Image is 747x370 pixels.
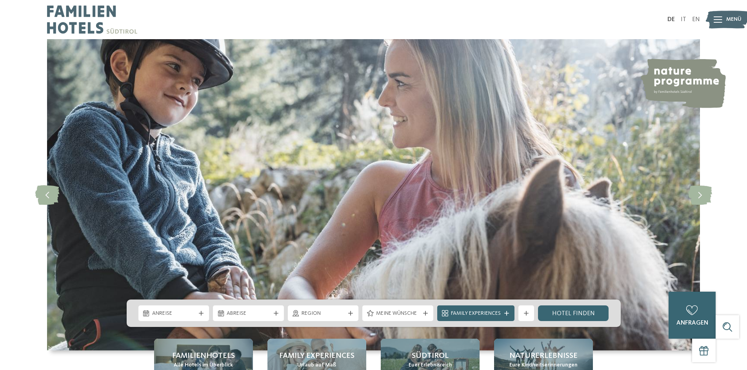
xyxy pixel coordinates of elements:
[174,361,233,369] span: Alle Hotels im Überblick
[509,350,578,361] span: Naturerlebnisse
[152,310,196,318] span: Anreise
[640,59,726,108] img: nature programme by Familienhotels Südtirol
[409,361,452,369] span: Euer Erlebnisreich
[302,310,345,318] span: Region
[47,39,700,350] img: Familienhotels Südtirol: The happy family places
[227,310,270,318] span: Abreise
[172,350,235,361] span: Familienhotels
[676,320,708,326] span: anfragen
[376,310,420,318] span: Meine Wünsche
[726,16,742,23] span: Menü
[692,16,700,23] a: EN
[669,292,716,339] a: anfragen
[538,305,609,321] a: Hotel finden
[297,361,336,369] span: Urlaub auf Maß
[667,16,675,23] a: DE
[681,16,686,23] a: IT
[279,350,354,361] span: Family Experiences
[509,361,578,369] span: Eure Kindheitserinnerungen
[412,350,449,361] span: Südtirol
[451,310,501,318] span: Family Experiences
